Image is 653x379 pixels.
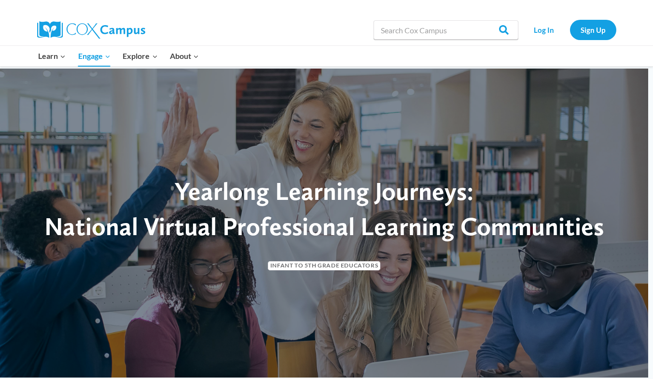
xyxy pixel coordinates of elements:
[32,46,205,66] nav: Primary Navigation
[123,50,157,62] span: Explore
[37,21,145,39] img: Cox Campus
[374,20,518,40] input: Search Cox Campus
[38,50,66,62] span: Learn
[44,211,604,241] span: National Virtual Professional Learning Communities
[170,50,199,62] span: About
[570,20,616,40] a: Sign Up
[78,50,111,62] span: Engage
[268,261,380,270] span: Infant to 5th Grade Educators
[523,20,565,40] a: Log In
[523,20,616,40] nav: Secondary Navigation
[175,176,473,206] span: Yearlong Learning Journeys:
